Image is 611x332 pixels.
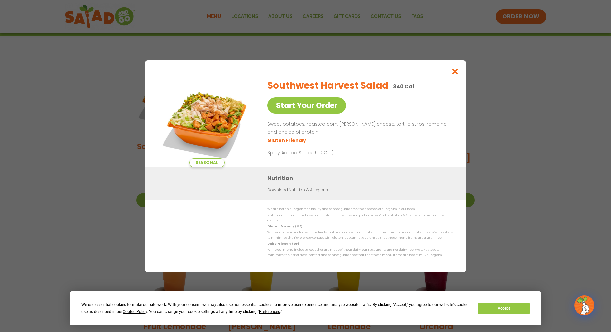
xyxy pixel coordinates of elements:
button: Accept [478,303,529,314]
p: Sweet potatoes, roasted corn, [PERSON_NAME] cheese, tortilla strips, romaine and choice of protein. [267,120,450,136]
li: Gluten Friendly [267,137,307,144]
a: Start Your Order [267,97,346,114]
div: We use essential cookies to make our site work. With your consent, we may also use non-essential ... [81,301,470,315]
img: wpChatIcon [575,296,594,315]
span: Preferences [259,309,280,314]
div: Cookie Consent Prompt [70,291,541,325]
button: Close modal [444,60,466,83]
img: Featured product photo for Southwest Harvest Salad [160,74,254,167]
a: Download Nutrition & Allergens [267,187,328,193]
p: While our menu includes ingredients that are made without gluten, our restaurants are not gluten ... [267,230,453,240]
span: Seasonal [189,158,225,167]
h2: Southwest Harvest Salad [267,79,389,93]
p: While our menu includes foods that are made without dairy, our restaurants are not dairy free. We... [267,247,453,258]
h3: Nutrition [267,174,456,182]
p: 340 Cal [393,82,414,91]
strong: Dairy Friendly (DF) [267,242,299,246]
strong: Gluten Friendly (GF) [267,224,302,228]
p: Spicy Adobo Sauce (110 Cal) [267,149,391,156]
p: We are not an allergen free facility and cannot guarantee the absence of allergens in our foods. [267,207,453,212]
span: Cookie Policy [123,309,147,314]
p: Nutrition information is based on our standard recipes and portion sizes. Click Nutrition & Aller... [267,213,453,223]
